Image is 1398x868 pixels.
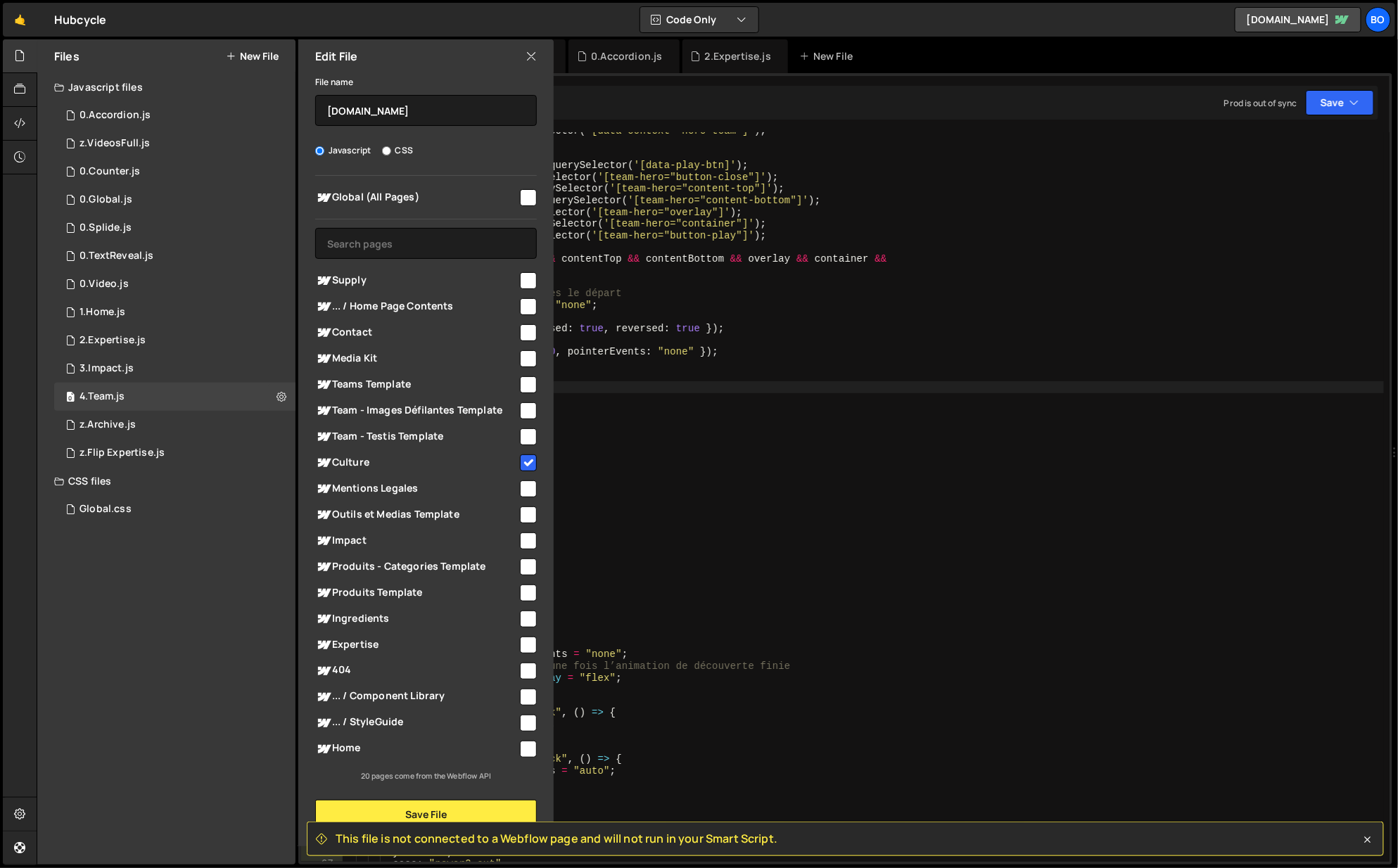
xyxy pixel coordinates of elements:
[80,334,146,347] div: 2.Expertise.js
[315,689,518,706] span: ... / Component Library
[382,146,391,155] input: CSS
[66,392,75,404] span: 0
[705,49,771,63] div: 2.Expertise.js
[54,186,296,214] div: 15889/42631.js
[640,7,758,32] button: Code Only
[3,3,37,37] a: 🤙
[315,298,518,315] span: ... / Home Page Contents
[54,355,296,383] div: 15889/43502.js
[382,143,413,158] label: CSS
[226,51,279,62] button: New File
[315,376,518,393] span: Teams Template
[315,741,518,758] span: Home
[80,250,153,262] div: 0.TextReveal.js
[80,306,125,319] div: 1.Home.js
[54,101,296,129] div: 15889/43250.js
[80,278,129,291] div: 0.Video.js
[315,402,518,419] span: Team - Images Défilantes Template
[315,75,353,89] label: File name
[80,109,151,122] div: 0.Accordion.js
[315,189,518,206] span: Global (All Pages)
[80,419,136,431] div: z.Archive.js
[54,383,296,411] div: 4.Team.js
[315,715,518,732] span: ... / StyleGuide
[80,503,132,516] div: Global.css
[80,447,165,459] div: z.Flip Expertise.js
[54,411,296,439] div: 15889/42433.js
[54,326,296,355] div: 15889/42773.js
[315,272,518,289] span: Supply
[37,73,296,101] div: Javascript files
[54,214,296,242] div: 15889/43273.js
[80,193,132,206] div: 0.Global.js
[80,165,140,178] div: 0.Counter.js
[54,11,106,28] div: Hubcycle
[315,663,518,679] span: 404
[54,129,296,158] div: 15889/44427.js
[315,800,537,829] button: Save File
[301,847,343,859] div: 66
[80,362,134,375] div: 3.Impact.js
[54,495,296,523] div: 15889/44242.css
[315,506,518,523] span: Outils et Medias Template
[315,146,324,155] input: Javascript
[1306,90,1374,115] button: Save
[315,95,537,126] input: Name
[80,222,132,234] div: 0.Splide.js
[1224,97,1297,109] div: Prod is out of sync
[54,242,296,270] div: 15889/42505.js
[315,480,518,497] span: Mentions Legales
[54,439,296,467] div: 15889/43683.js
[315,532,518,549] span: Impact
[1366,7,1391,32] a: Bo
[37,467,296,495] div: CSS files
[315,228,537,259] input: Search pages
[80,390,125,403] div: 4.Team.js
[315,611,518,627] span: Ingredients
[315,49,357,64] h2: Edit File
[591,49,662,63] div: 0.Accordion.js
[54,49,80,64] h2: Files
[80,137,150,150] div: z.VideosFull.js
[315,454,518,471] span: Culture
[336,831,777,846] span: This file is not connected to a Webflow page and will not run in your Smart Script.
[1235,7,1361,32] a: [DOMAIN_NAME]
[315,324,518,341] span: Contact
[361,771,491,781] small: 20 pages come from the Webflow API
[315,428,518,445] span: Team - Testis Template
[54,270,296,298] div: 15889/43216.js
[54,158,296,186] div: 15889/42709.js
[54,298,296,326] div: 15889/42417.js
[799,49,858,63] div: New File
[315,559,518,575] span: Produits - Categories Template
[315,637,518,653] span: Expertise
[315,350,518,367] span: Media Kit
[315,585,518,601] span: Produits Template
[315,143,371,158] label: Javascript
